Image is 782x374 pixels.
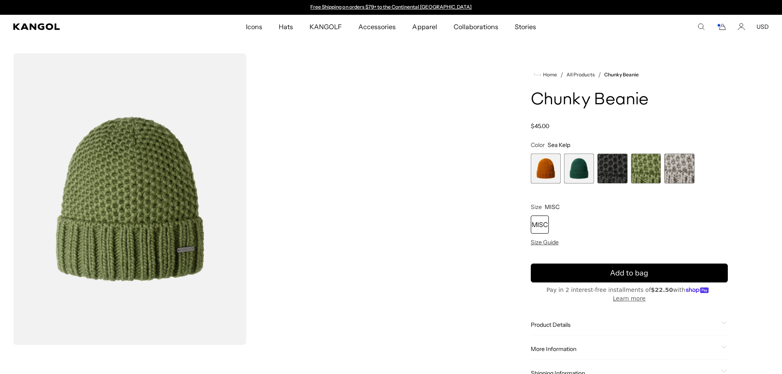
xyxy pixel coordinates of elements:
[301,15,350,39] a: KANGOLF
[557,70,563,80] li: /
[279,15,293,39] span: Hats
[246,15,262,39] span: Icons
[238,15,271,39] a: Icons
[531,122,549,130] span: $45.00
[534,71,557,78] a: Home
[531,141,545,149] span: Color
[454,15,498,39] span: Collaborations
[738,23,745,30] a: Account
[13,53,483,345] product-gallery: Gallery Viewer
[358,15,396,39] span: Accessories
[310,4,472,10] a: Free Shipping on orders $79+ to the Continental [GEOGRAPHIC_DATA]
[664,154,694,184] label: Warm Grey
[564,154,594,184] label: Deep Emerald
[610,268,648,279] span: Add to bag
[604,72,639,78] a: Chunky Beanie
[350,15,404,39] a: Accessories
[541,72,557,78] span: Home
[404,15,445,39] a: Apparel
[271,15,301,39] a: Hats
[631,154,661,184] div: 4 of 5
[716,23,726,30] button: Cart
[566,72,595,78] a: All Products
[531,91,728,109] h1: Chunky Beanie
[13,53,246,345] img: color-sea-kelp
[564,154,594,184] div: 2 of 5
[310,15,342,39] span: KANGOLF
[664,154,694,184] div: 5 of 5
[597,154,627,184] label: Black
[597,154,627,184] div: 3 of 5
[631,154,661,184] label: Sea Kelp
[531,216,549,234] div: MISC
[531,345,718,353] span: More Information
[507,15,544,39] a: Stories
[307,4,476,11] div: Announcement
[531,239,559,246] span: Size Guide
[515,15,536,39] span: Stories
[757,23,769,30] button: USD
[307,4,476,11] div: 1 of 2
[445,15,507,39] a: Collaborations
[595,70,601,80] li: /
[13,23,163,30] a: Kangol
[531,203,542,211] span: Size
[307,4,476,11] slideshow-component: Announcement bar
[531,154,561,184] div: 1 of 5
[531,264,728,282] button: Add to bag
[545,203,560,211] span: MISC
[548,141,570,149] span: Sea Kelp
[531,70,728,80] nav: breadcrumbs
[697,23,705,30] summary: Search here
[531,154,561,184] label: Burnt Orange
[531,321,718,328] span: Product Details
[412,15,437,39] span: Apparel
